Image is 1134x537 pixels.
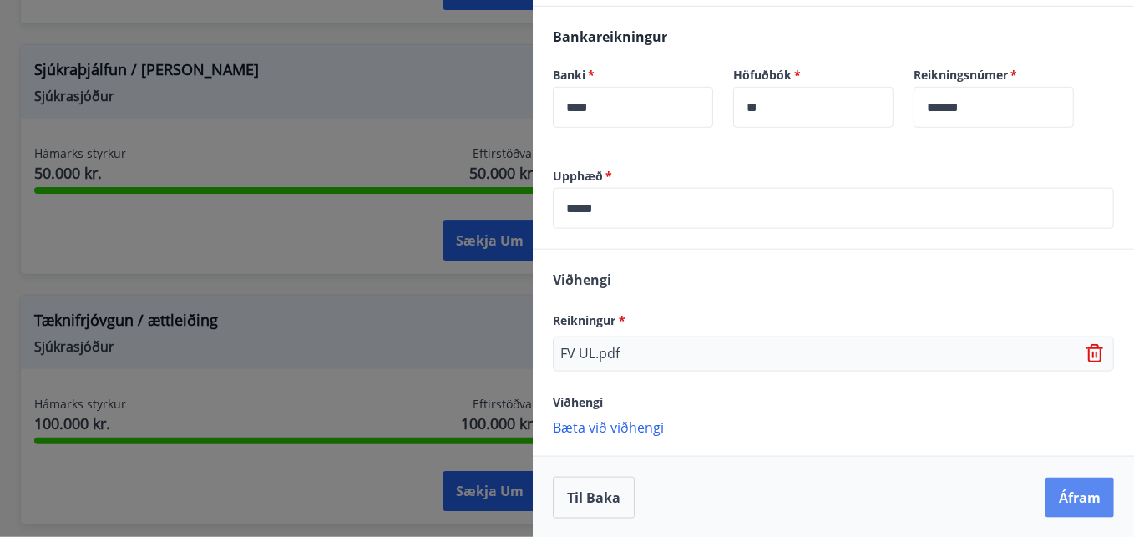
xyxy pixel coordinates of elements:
p: FV UL.pdf [560,344,620,364]
label: Banki [553,67,713,84]
button: Til baka [553,477,635,519]
button: Áfram [1045,478,1114,518]
span: Bankareikningur [553,28,667,46]
label: Höfuðbók [733,67,894,84]
label: Reikningsnúmer [914,67,1074,84]
label: Upphæð [553,168,1114,185]
span: Viðhengi [553,394,603,410]
div: Upphæð [553,188,1114,229]
span: Reikningur [553,312,625,328]
span: Viðhengi [553,271,611,289]
p: Bæta við viðhengi [553,418,1114,435]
